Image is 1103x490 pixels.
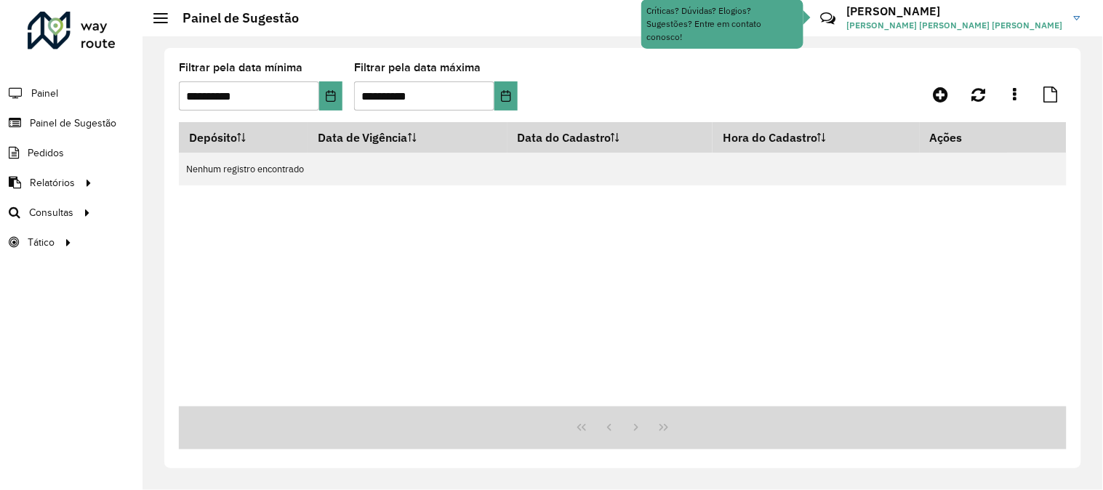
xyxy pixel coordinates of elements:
[308,122,507,153] th: Data de Vigência
[179,59,302,76] label: Filtrar pela data mínima
[508,122,713,153] th: Data do Cadastro
[494,81,518,111] button: Choose Date
[847,19,1063,32] span: [PERSON_NAME] [PERSON_NAME] [PERSON_NAME]
[847,4,1063,18] h3: [PERSON_NAME]
[354,59,481,76] label: Filtrar pela data máxima
[31,86,58,101] span: Painel
[30,116,116,131] span: Painel de Sugestão
[179,122,308,153] th: Depósito
[28,145,64,161] span: Pedidos
[29,205,73,220] span: Consultas
[30,175,75,190] span: Relatórios
[812,3,843,34] a: Contato Rápido
[179,153,1067,185] td: Nenhum registro encontrado
[920,122,1007,153] th: Ações
[319,81,342,111] button: Choose Date
[28,235,55,250] span: Tático
[713,122,920,153] th: Hora do Cadastro
[168,10,299,26] h2: Painel de Sugestão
